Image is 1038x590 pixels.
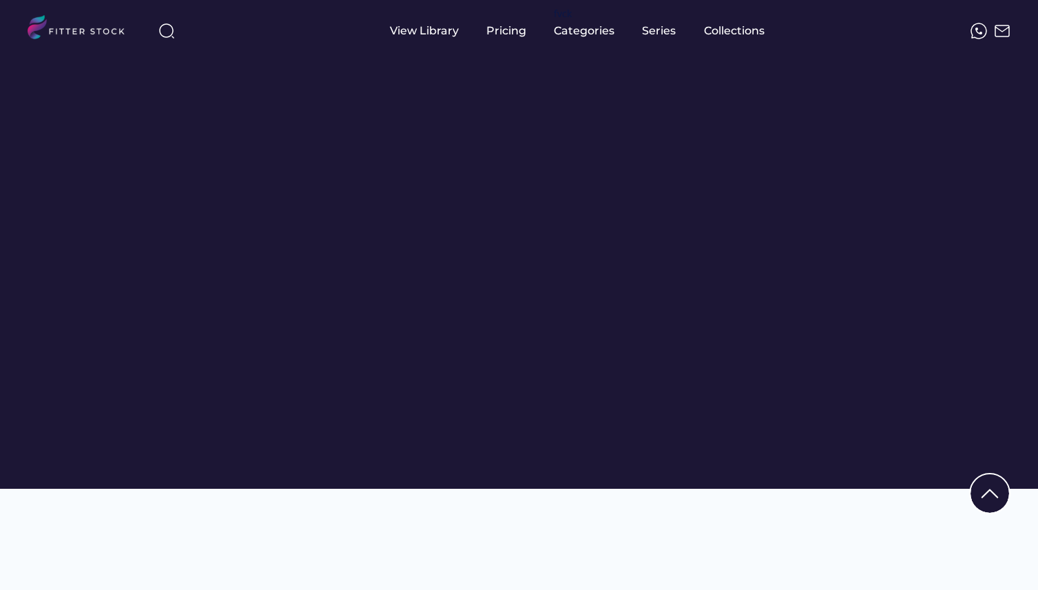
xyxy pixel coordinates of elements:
img: search-normal%203.svg [158,23,175,39]
img: Group%201000002322%20%281%29.svg [970,474,1009,513]
img: Frame%2051.svg [994,23,1010,39]
div: fvck [554,7,572,21]
img: meteor-icons_whatsapp%20%281%29.svg [970,23,987,39]
div: Pricing [486,23,526,39]
div: Collections [704,23,765,39]
div: Series [642,23,676,39]
img: LOGO.svg [28,15,136,43]
div: View Library [390,23,459,39]
div: Categories [554,23,614,39]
